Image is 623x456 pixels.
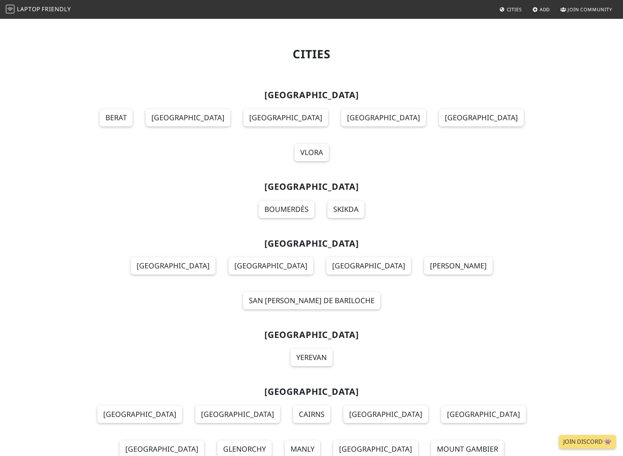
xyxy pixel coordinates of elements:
a: Vlora [294,144,329,161]
h2: [GEOGRAPHIC_DATA] [77,181,546,192]
a: Yerevan [290,349,333,366]
h2: [GEOGRAPHIC_DATA] [77,90,546,100]
a: [GEOGRAPHIC_DATA] [343,406,428,423]
h2: [GEOGRAPHIC_DATA] [77,330,546,340]
a: [GEOGRAPHIC_DATA] [341,109,426,126]
a: Skikda [327,201,364,218]
a: Add [530,3,553,16]
span: Add [540,6,550,13]
span: Join Community [568,6,612,13]
a: [GEOGRAPHIC_DATA] [439,109,524,126]
a: [GEOGRAPHIC_DATA] [131,257,216,275]
a: LaptopFriendly LaptopFriendly [6,3,71,16]
a: San [PERSON_NAME] de Bariloche [243,292,380,309]
a: [GEOGRAPHIC_DATA] [146,109,230,126]
h2: [GEOGRAPHIC_DATA] [77,238,546,249]
a: Cairns [293,406,330,423]
a: Berat [100,109,133,126]
span: Laptop [17,5,41,13]
a: Join Community [557,3,615,16]
a: Cities [497,3,525,16]
a: Join Discord 👾 [559,435,616,449]
a: Boumerdès [259,201,314,218]
span: Cities [507,6,522,13]
a: [PERSON_NAME] [424,257,493,275]
a: [GEOGRAPHIC_DATA] [243,109,328,126]
img: LaptopFriendly [6,5,14,13]
a: [GEOGRAPHIC_DATA] [326,257,411,275]
a: [GEOGRAPHIC_DATA] [441,406,526,423]
a: [GEOGRAPHIC_DATA] [97,406,182,423]
a: [GEOGRAPHIC_DATA] [229,257,313,275]
h1: Cities [77,47,546,61]
span: Friendly [42,5,71,13]
a: [GEOGRAPHIC_DATA] [195,406,280,423]
h2: [GEOGRAPHIC_DATA] [77,386,546,397]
